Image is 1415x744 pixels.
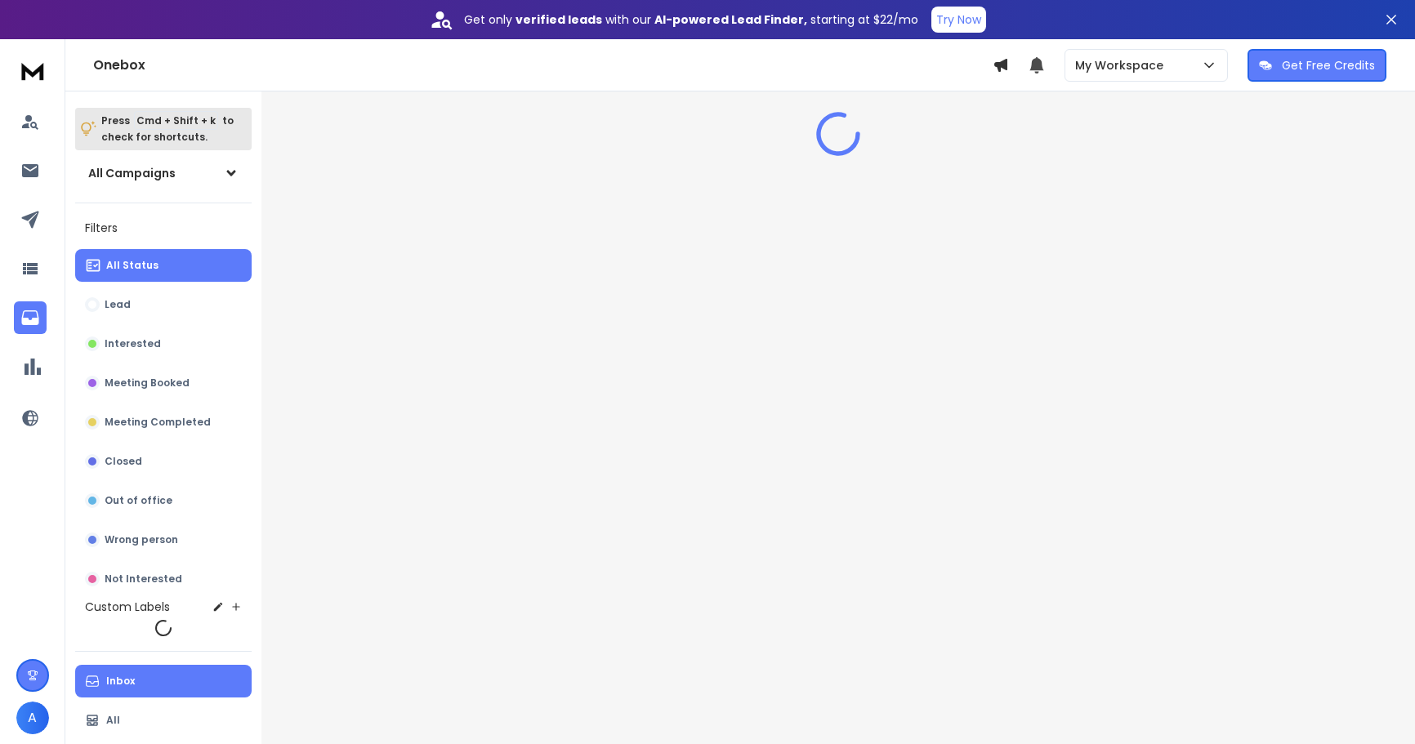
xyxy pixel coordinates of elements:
p: Inbox [106,675,135,688]
p: Closed [105,455,142,468]
p: Lead [105,298,131,311]
h3: Filters [75,216,252,239]
h3: Custom Labels [85,599,170,615]
button: All Campaigns [75,157,252,189]
button: Inbox [75,665,252,697]
button: Closed [75,445,252,478]
p: Press to check for shortcuts. [101,113,234,145]
strong: verified leads [516,11,602,28]
button: A [16,702,49,734]
button: Meeting Completed [75,406,252,439]
h1: All Campaigns [88,165,176,181]
button: Interested [75,327,252,360]
p: Meeting Booked [105,376,190,390]
button: All Status [75,249,252,282]
p: All Status [106,259,158,272]
span: Cmd + Shift + k [134,111,218,130]
button: Try Now [931,7,986,33]
p: All [106,714,120,727]
p: My Workspace [1075,57,1170,74]
p: Try Now [936,11,981,28]
button: Not Interested [75,563,252,595]
img: logo [16,56,49,86]
p: Get only with our starting at $22/mo [464,11,918,28]
p: Not Interested [105,572,182,586]
button: All [75,704,252,737]
p: Meeting Completed [105,416,211,429]
p: Interested [105,337,161,350]
button: Meeting Booked [75,367,252,399]
button: Wrong person [75,523,252,556]
strong: AI-powered Lead Finder, [654,11,807,28]
p: Wrong person [105,533,178,546]
button: Lead [75,288,252,321]
p: Out of office [105,494,172,507]
button: Get Free Credits [1248,49,1386,82]
h1: Onebox [93,56,993,75]
p: Get Free Credits [1282,57,1375,74]
button: Out of office [75,484,252,517]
